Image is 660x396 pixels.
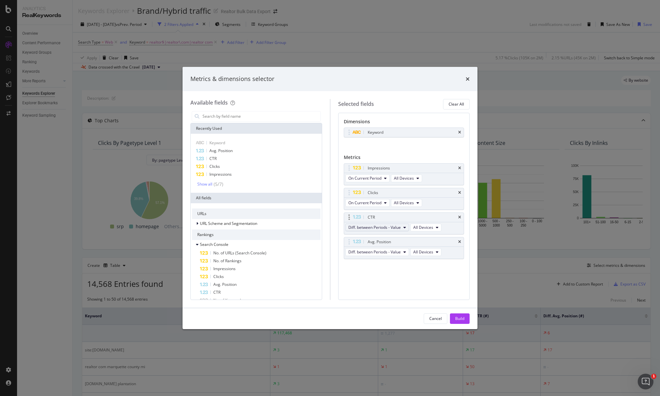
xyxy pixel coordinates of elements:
div: Avg. Position [368,239,391,245]
div: Selected fields [338,100,374,108]
span: Impressions [213,266,236,271]
span: Avg. Position [213,282,237,287]
span: Avg. Position [209,148,233,153]
div: times [458,166,461,170]
span: Search Console [200,242,228,247]
div: Clicks [368,189,378,196]
span: URL Scheme and Segmentation [200,221,257,226]
div: Keyword [368,129,383,136]
div: Keywordtimes [344,128,464,137]
span: 1 [651,374,656,379]
span: Impressions [209,171,232,177]
div: Impressions [368,165,390,171]
div: CTRtimesDiff. between Periods - ValueAll Devices [344,212,464,234]
div: times [458,240,461,244]
div: URLs [192,208,320,219]
span: Diff. between Periods - Value [348,225,401,230]
span: All Devices [413,249,433,255]
div: ( 5 / 7 ) [212,181,223,188]
div: Metrics & dimensions selector [190,75,274,83]
span: No. of Rankings [213,258,242,264]
div: times [458,215,461,219]
div: Available fields [190,99,228,106]
span: Clicks [213,274,224,279]
button: All Devices [391,199,422,207]
input: Search by field name [202,111,320,121]
div: Dimensions [344,118,464,128]
span: All Devices [394,175,414,181]
iframe: Intercom live chat [638,374,653,389]
span: All Devices [394,200,414,206]
button: All Devices [410,248,441,256]
div: Rankings [192,229,320,240]
span: Clicks [209,164,220,169]
button: All Devices [410,224,441,231]
div: times [458,130,461,134]
span: On Current Period [348,200,381,206]
span: Diff. between Periods - Value [348,249,401,255]
span: CTR [209,156,217,161]
div: CTR [368,214,375,221]
div: modal [183,67,477,329]
button: Build [450,313,470,324]
div: ClickstimesOn Current PeriodAll Devices [344,188,464,210]
div: Show all [197,182,212,187]
button: On Current Period [345,199,390,207]
div: Metrics [344,154,464,163]
div: All fields [191,193,322,203]
div: Clear All [449,101,464,107]
span: CTR [213,289,221,295]
div: Recently Used [191,123,322,134]
div: ImpressionstimesOn Current PeriodAll Devices [344,163,464,185]
span: All Devices [413,225,433,230]
button: All Devices [391,174,422,182]
button: Diff. between Periods - Value [345,248,409,256]
div: Avg. PositiontimesDiff. between Periods - ValueAll Devices [344,237,464,259]
button: On Current Period [345,174,390,182]
span: On Current Period [348,175,381,181]
div: Build [455,316,464,321]
div: Cancel [429,316,442,321]
div: times [466,75,470,83]
div: times [458,191,461,195]
button: Diff. between Periods - Value [345,224,409,231]
button: Cancel [424,313,447,324]
button: Clear All [443,99,470,109]
span: No. of URLs (Search Console) [213,250,266,256]
span: Keyword [209,140,225,146]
